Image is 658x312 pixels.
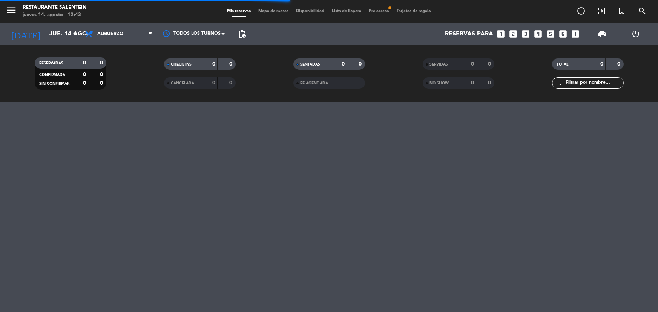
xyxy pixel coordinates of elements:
strong: 0 [212,61,215,67]
i: menu [6,5,17,16]
span: Lista de Espera [328,9,365,13]
span: RESERVADAS [39,61,63,65]
strong: 0 [488,80,492,86]
i: looks_5 [546,29,555,39]
span: Reservas para [445,31,493,38]
strong: 0 [100,72,104,77]
span: NO SHOW [429,81,449,85]
i: looks_3 [521,29,531,39]
span: RE AGENDADA [300,81,328,85]
i: search [638,6,647,15]
span: Disponibilidad [292,9,328,13]
span: Tarjetas de regalo [393,9,435,13]
span: CANCELADA [171,81,194,85]
span: pending_actions [238,29,247,38]
strong: 0 [229,80,234,86]
strong: 0 [83,72,86,77]
span: Pre-acceso [365,9,393,13]
strong: 0 [488,61,492,67]
strong: 0 [471,61,474,67]
i: looks_one [496,29,506,39]
strong: 0 [600,61,603,67]
i: exit_to_app [597,6,606,15]
i: power_settings_new [631,29,640,38]
div: LOG OUT [619,23,652,45]
strong: 0 [471,80,474,86]
i: filter_list [556,78,565,87]
span: fiber_manual_record [388,6,392,10]
strong: 0 [100,60,104,66]
strong: 0 [359,61,363,67]
span: CHECK INS [171,63,192,66]
span: Mapa de mesas [255,9,292,13]
strong: 0 [83,81,86,86]
span: SERVIDAS [429,63,448,66]
div: jueves 14. agosto - 12:43 [23,11,87,19]
strong: 0 [229,61,234,67]
div: Restaurante Salentein [23,4,87,11]
i: turned_in_not [617,6,626,15]
i: [DATE] [6,26,46,42]
strong: 0 [83,60,86,66]
input: Filtrar por nombre... [565,79,623,87]
i: arrow_drop_down [70,29,79,38]
span: Almuerzo [97,31,123,37]
i: looks_two [508,29,518,39]
strong: 0 [617,61,622,67]
span: print [598,29,607,38]
strong: 0 [212,80,215,86]
i: add_box [571,29,580,39]
strong: 0 [342,61,345,67]
span: SENTADAS [300,63,320,66]
span: Mis reservas [223,9,255,13]
span: CONFIRMADA [39,73,65,77]
strong: 0 [100,81,104,86]
i: add_circle_outline [577,6,586,15]
i: looks_4 [533,29,543,39]
button: menu [6,5,17,18]
i: looks_6 [558,29,568,39]
span: SIN CONFIRMAR [39,82,69,86]
span: TOTAL [557,63,568,66]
